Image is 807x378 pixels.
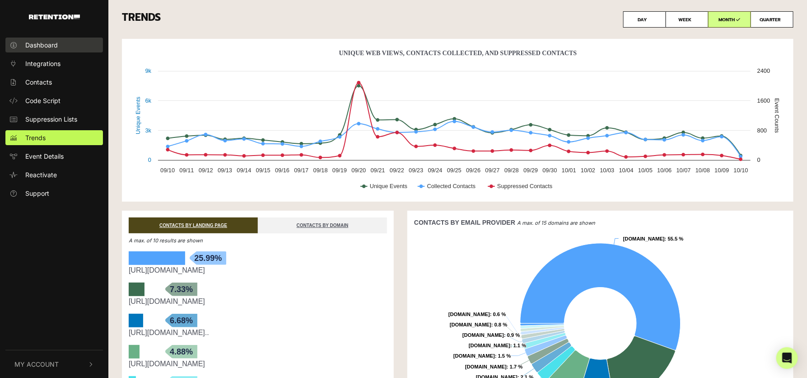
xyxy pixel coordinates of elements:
[14,359,59,369] span: My Account
[129,265,387,276] div: https://gamemasterinvesting.com/war-room/vsl/
[447,167,462,174] text: 09/25
[497,183,552,189] text: Suppressed Contacts
[313,167,328,174] text: 09/18
[428,167,443,174] text: 09/24
[5,130,103,145] a: Trends
[623,11,666,28] label: DAY
[135,97,141,134] text: Unique Events
[695,167,710,174] text: 10/08
[145,97,151,104] text: 6k
[757,127,767,134] text: 800
[5,149,103,164] a: Event Details
[523,167,538,174] text: 09/29
[145,127,151,134] text: 3k
[390,167,404,174] text: 09/22
[623,236,684,241] text: : 55.5 %
[165,283,197,296] span: 7.33%
[623,236,665,241] tspan: [DOMAIN_NAME]
[715,167,729,174] text: 10/09
[25,77,52,87] span: Contacts
[776,347,798,369] div: Open Intercom Messenger
[581,167,595,174] text: 10/02
[160,167,175,174] text: 09/10
[757,97,770,104] text: 1600
[129,46,787,199] svg: Unique Web Views, Contacts Collected, And Suppressed Contacts
[179,167,194,174] text: 09/11
[129,327,387,338] div: https://gamemasterinvesting.com/advert-ai-revolution-today/
[450,322,507,327] text: : 0.8 %
[5,186,103,201] a: Support
[294,167,308,174] text: 09/17
[462,332,520,338] text: : 0.9 %
[453,353,495,359] tspan: [DOMAIN_NAME]
[462,332,504,338] tspan: [DOMAIN_NAME]
[5,75,103,90] a: Contacts
[450,322,491,327] tspan: [DOMAIN_NAME]
[122,11,793,28] h3: TRENDS
[25,40,58,50] span: Dashboard
[129,237,203,244] em: A max. of 10 results are shown
[774,98,781,133] text: Event Counts
[757,67,770,74] text: 2400
[427,183,476,189] text: Collected Contacts
[129,296,387,307] div: https://secure.thetradingpub.com/rs-day-cs-of-ext
[351,167,366,174] text: 09/20
[25,59,61,68] span: Integrations
[339,50,577,57] text: Unique Web Views, Contacts Collected, And Suppressed Contacts
[5,93,103,108] a: Code Script
[517,220,595,226] em: A max. of 15 domains are shown
[562,167,576,174] text: 10/01
[504,167,519,174] text: 09/28
[469,343,510,348] tspan: [DOMAIN_NAME]
[25,151,64,161] span: Event Details
[619,167,634,174] text: 10/04
[409,167,423,174] text: 09/23
[485,167,500,174] text: 09/27
[29,14,80,19] img: Retention.com
[465,364,507,369] tspan: [DOMAIN_NAME]
[5,167,103,182] a: Reactivate
[25,133,46,142] span: Trends
[448,312,490,317] tspan: [DOMAIN_NAME]
[129,360,205,368] a: [URL][DOMAIN_NAME]
[757,156,760,163] text: 0
[165,314,197,327] span: 6.68%
[5,350,103,378] button: My Account
[165,345,197,359] span: 4.88%
[237,167,251,174] text: 09/14
[129,329,209,336] a: [URL][DOMAIN_NAME]..
[256,167,271,174] text: 09/15
[734,167,748,174] text: 10/10
[658,167,672,174] text: 10/06
[129,298,205,305] a: [URL][DOMAIN_NAME]
[5,38,103,52] a: Dashboard
[258,217,387,233] a: CONTACTS BY DOMAIN
[145,67,151,74] text: 9k
[676,167,691,174] text: 10/07
[414,219,515,226] strong: CONTACTS BY EMAIL PROVIDER
[543,167,557,174] text: 09/30
[148,156,151,163] text: 0
[5,56,103,71] a: Integrations
[751,11,793,28] label: QUARTER
[129,359,387,369] div: https://pro.stealthmodeinvesting.com/tech/
[5,112,103,127] a: Suppression Lists
[190,251,226,265] span: 25.99%
[371,167,385,174] text: 09/21
[25,96,61,105] span: Code Script
[708,11,751,28] label: MONTH
[275,167,289,174] text: 09/16
[465,364,522,369] text: : 1.7 %
[129,266,205,274] a: [URL][DOMAIN_NAME]
[469,343,526,348] text: : 1.1 %
[25,170,57,180] span: Reactivate
[370,183,407,189] text: Unique Events
[199,167,213,174] text: 09/12
[25,114,77,124] span: Suppression Lists
[448,312,506,317] text: : 0.6 %
[600,167,615,174] text: 10/03
[638,167,653,174] text: 10/05
[25,189,49,198] span: Support
[666,11,709,28] label: WEEK
[466,167,480,174] text: 09/26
